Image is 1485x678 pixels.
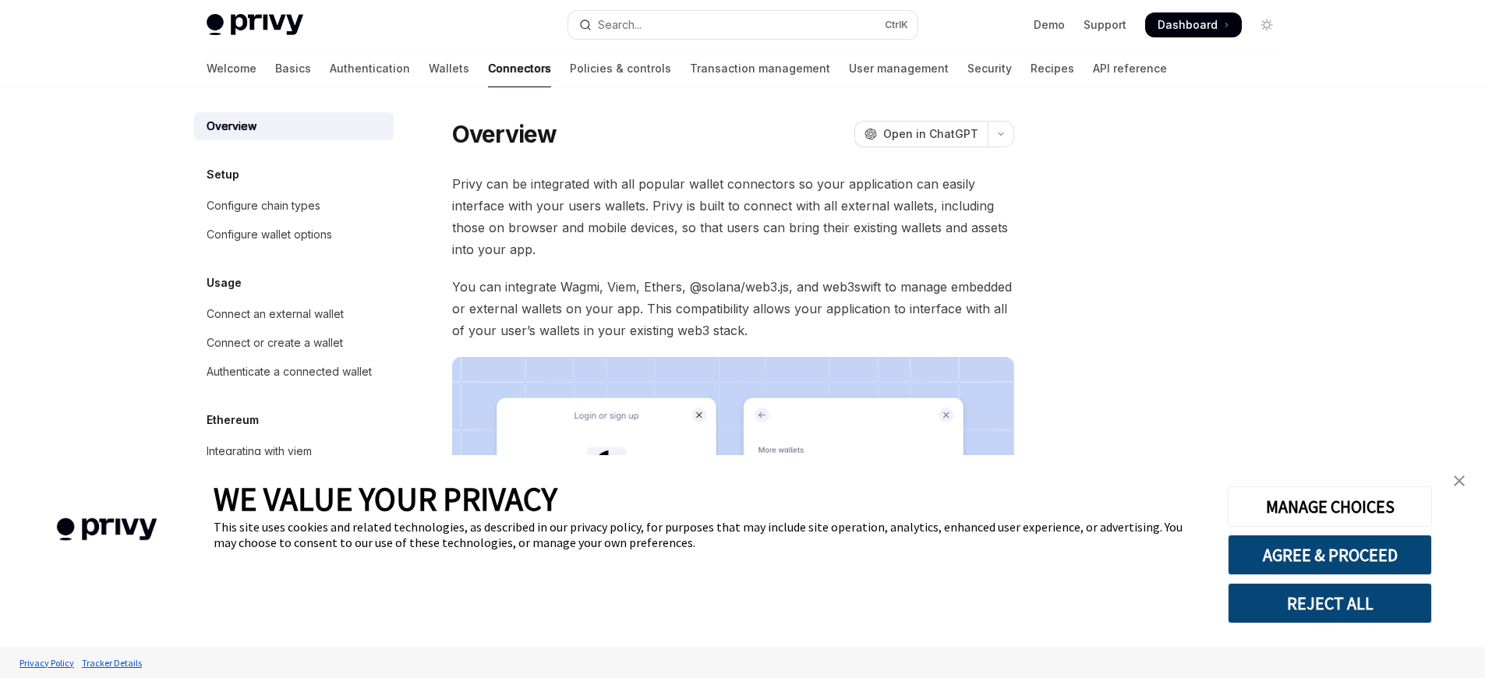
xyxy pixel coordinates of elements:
[885,19,908,31] span: Ctrl K
[1034,17,1065,33] a: Demo
[194,329,394,357] a: Connect or create a wallet
[1228,583,1432,623] button: REJECT ALL
[883,126,978,142] span: Open in ChatGPT
[690,50,830,87] a: Transaction management
[23,496,190,563] img: company logo
[488,50,551,87] a: Connectors
[207,274,242,292] h5: Usage
[194,221,394,249] a: Configure wallet options
[1228,535,1432,575] button: AGREE & PROCEED
[207,362,372,381] div: Authenticate a connected wallet
[214,478,557,519] span: WE VALUE YOUR PRIVACY
[1031,50,1074,87] a: Recipes
[207,334,343,352] div: Connect or create a wallet
[214,519,1204,550] div: This site uses cookies and related technologies, as described in our privacy policy, for purposes...
[1145,12,1242,37] a: Dashboard
[194,192,394,220] a: Configure chain types
[568,11,918,39] button: Open search
[207,117,256,136] div: Overview
[194,437,394,465] a: Integrating with viem
[1093,50,1167,87] a: API reference
[570,50,671,87] a: Policies & controls
[78,649,146,676] a: Tracker Details
[194,300,394,328] a: Connect an external wallet
[452,276,1014,341] span: You can integrate Wagmi, Viem, Ethers, @solana/web3.js, and web3swift to manage embedded or exter...
[207,14,303,36] img: light logo
[1454,475,1465,486] img: close banner
[275,50,311,87] a: Basics
[452,173,1014,260] span: Privy can be integrated with all popular wallet connectors so your application can easily interfa...
[207,196,320,215] div: Configure chain types
[452,120,557,148] h1: Overview
[16,649,78,676] a: Privacy Policy
[194,358,394,386] a: Authenticate a connected wallet
[207,50,256,87] a: Welcome
[207,442,312,461] div: Integrating with viem
[207,165,239,184] h5: Setup
[1254,12,1279,37] button: Toggle dark mode
[849,50,949,87] a: User management
[207,305,344,323] div: Connect an external wallet
[1228,486,1432,527] button: MANAGE CHOICES
[194,112,394,140] a: Overview
[429,50,469,87] a: Wallets
[1444,465,1475,496] a: close banner
[207,411,259,429] h5: Ethereum
[598,16,642,34] div: Search...
[207,225,332,244] div: Configure wallet options
[330,50,410,87] a: Authentication
[854,121,988,147] button: Open in ChatGPT
[1084,17,1126,33] a: Support
[1158,17,1218,33] span: Dashboard
[967,50,1012,87] a: Security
